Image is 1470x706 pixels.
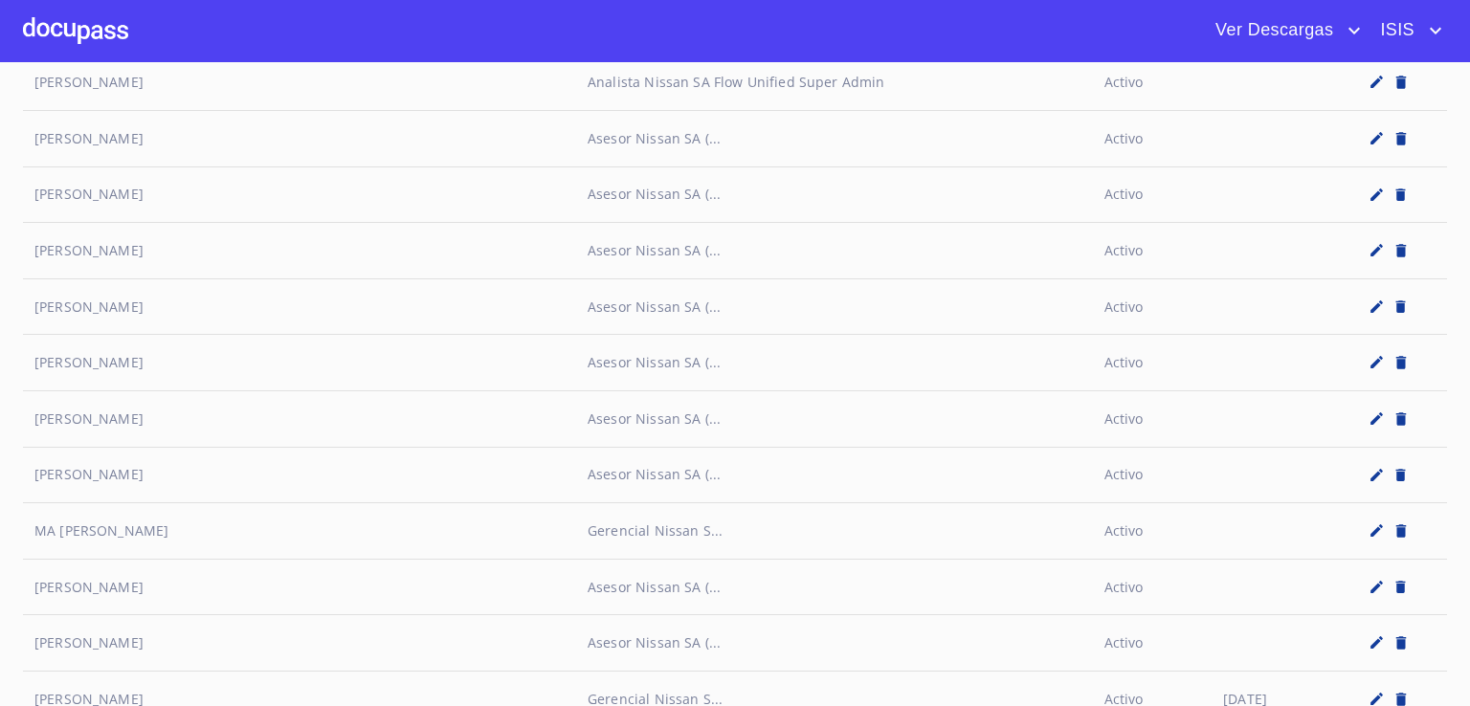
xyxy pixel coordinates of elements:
[576,391,1093,448] td: Asesor Nissan SA (...
[576,503,1093,560] td: Gerencial Nissan S...
[1093,391,1213,448] td: Activo
[23,166,576,223] td: [PERSON_NAME]
[1093,447,1213,503] td: Activo
[23,559,576,615] td: [PERSON_NAME]
[1093,559,1213,615] td: Activo
[23,503,576,560] td: MA [PERSON_NAME]
[1093,55,1213,111] td: Activo
[23,447,576,503] td: [PERSON_NAME]
[1366,15,1447,46] button: account of current user
[1093,111,1213,167] td: Activo
[23,223,576,279] td: [PERSON_NAME]
[576,166,1093,223] td: Asesor Nissan SA (...
[23,278,576,335] td: [PERSON_NAME]
[23,615,576,672] td: [PERSON_NAME]
[23,391,576,448] td: [PERSON_NAME]
[1093,335,1213,391] td: Activo
[1201,15,1343,46] span: Ver Descargas
[1093,615,1213,672] td: Activo
[1093,503,1213,560] td: Activo
[576,278,1093,335] td: Asesor Nissan SA (...
[1201,15,1366,46] button: account of current user
[576,335,1093,391] td: Asesor Nissan SA (...
[576,55,1093,111] td: Analista Nissan SA Flow Unified Super Admin
[1093,166,1213,223] td: Activo
[576,615,1093,672] td: Asesor Nissan SA (...
[23,55,576,111] td: [PERSON_NAME]
[576,559,1093,615] td: Asesor Nissan SA (...
[576,111,1093,167] td: Asesor Nissan SA (...
[1093,278,1213,335] td: Activo
[23,111,576,167] td: [PERSON_NAME]
[576,447,1093,503] td: Asesor Nissan SA (...
[576,223,1093,279] td: Asesor Nissan SA (...
[1093,223,1213,279] td: Activo
[1366,15,1424,46] span: ISIS
[23,335,576,391] td: [PERSON_NAME]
